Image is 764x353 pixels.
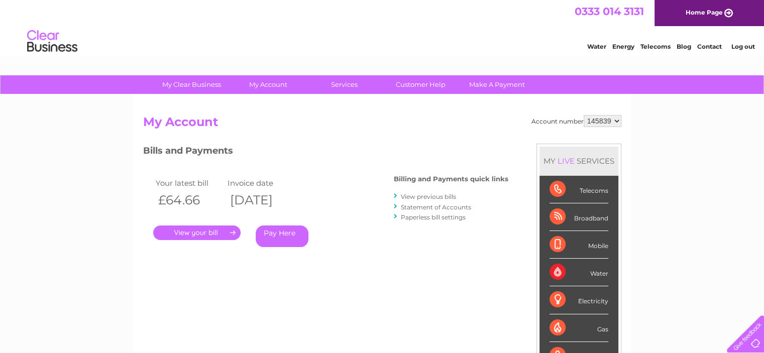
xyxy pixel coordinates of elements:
[575,5,644,18] a: 0333 014 3131
[153,225,241,240] a: .
[227,75,309,94] a: My Account
[256,225,308,247] a: Pay Here
[550,286,608,314] div: Electricity
[550,259,608,286] div: Water
[145,6,620,49] div: Clear Business is a trading name of Verastar Limited (registered in [GEOGRAPHIC_DATA] No. 3667643...
[677,43,691,50] a: Blog
[303,75,386,94] a: Services
[401,213,466,221] a: Paperless bill settings
[401,203,471,211] a: Statement of Accounts
[150,75,233,94] a: My Clear Business
[153,176,226,190] td: Your latest bill
[550,231,608,259] div: Mobile
[697,43,722,50] a: Contact
[640,43,671,50] a: Telecoms
[612,43,634,50] a: Energy
[394,175,508,183] h4: Billing and Payments quick links
[143,144,508,161] h3: Bills and Payments
[225,176,297,190] td: Invoice date
[143,115,621,134] h2: My Account
[539,147,618,175] div: MY SERVICES
[456,75,538,94] a: Make A Payment
[531,115,621,127] div: Account number
[379,75,462,94] a: Customer Help
[550,176,608,203] div: Telecoms
[27,26,78,57] img: logo.png
[587,43,606,50] a: Water
[401,193,456,200] a: View previous bills
[731,43,754,50] a: Log out
[550,203,608,231] div: Broadband
[153,190,226,210] th: £64.66
[225,190,297,210] th: [DATE]
[556,156,577,166] div: LIVE
[550,314,608,342] div: Gas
